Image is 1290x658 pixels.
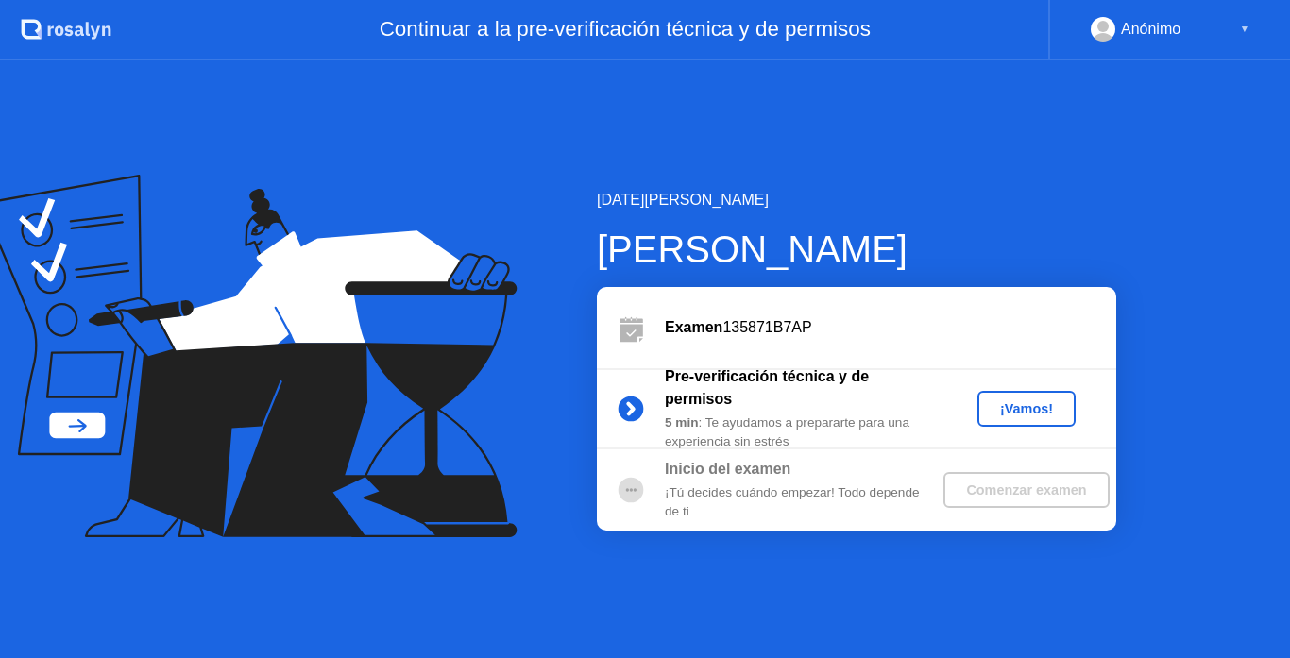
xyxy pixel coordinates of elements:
b: 5 min [665,415,699,430]
div: ¡Vamos! [985,401,1068,416]
div: Anónimo [1121,17,1180,42]
div: [PERSON_NAME] [597,221,1116,278]
div: : Te ayudamos a prepararte para una experiencia sin estrés [665,413,937,452]
div: Comenzar examen [951,482,1101,498]
div: [DATE][PERSON_NAME] [597,189,1116,211]
b: Inicio del examen [665,461,790,477]
button: ¡Vamos! [977,391,1076,427]
b: Pre-verificación técnica y de permisos [665,368,869,407]
b: Examen [665,319,722,335]
div: 135871B7AP [665,316,1116,339]
div: ¡Tú decides cuándo empezar! Todo depende de ti [665,483,937,522]
button: Comenzar examen [943,472,1109,508]
div: ▼ [1240,17,1249,42]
